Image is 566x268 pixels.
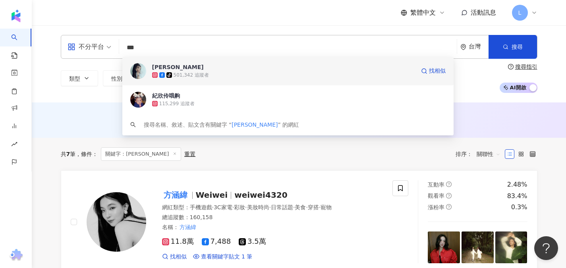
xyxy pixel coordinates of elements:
span: 查看關鍵字貼文 1 筆 [201,253,253,261]
span: 美食 [295,204,306,210]
div: 搜尋指引 [515,64,537,70]
span: 名稱 ： [162,223,198,231]
iframe: Help Scout Beacon - Open [534,236,558,260]
div: 不分平台 [68,40,104,53]
span: 關聯性 [477,148,500,160]
span: · [293,204,295,210]
span: 7 [66,151,70,157]
span: 3.5萬 [239,237,266,246]
span: 日常話題 [271,204,293,210]
span: 7,488 [202,237,231,246]
img: post-image [428,231,460,264]
span: 3C家電 [214,204,232,210]
span: 觀看率 [428,193,444,199]
img: KOL Avatar [130,92,146,108]
div: 總追蹤數 ： 160,158 [162,214,383,222]
span: search [130,122,136,127]
span: environment [460,44,466,50]
span: · [319,204,321,210]
span: 性別 [111,75,122,82]
span: · [232,204,234,210]
span: question-circle [446,193,452,199]
img: logo icon [10,10,22,22]
span: [PERSON_NAME] [232,121,278,128]
span: · [306,204,307,210]
img: post-image [462,231,494,264]
span: 美妝時尚 [247,204,269,210]
span: appstore [68,43,75,51]
div: 台灣 [469,43,489,50]
div: 115,299 追蹤者 [159,100,195,107]
span: 活動訊息 [471,9,496,16]
div: 501,342 追蹤者 [174,72,209,79]
span: 關鍵字：[PERSON_NAME] [101,147,181,161]
mark: 方涵緯 [179,223,198,231]
span: 搜尋 [512,44,523,50]
div: 網紅類型 ： [162,204,383,212]
div: 0.3% [511,203,527,212]
span: 手機遊戲 [190,204,212,210]
div: 排序： [456,148,505,160]
span: 繁體中文 [410,8,436,17]
span: 互動率 [428,181,444,188]
span: 條件 ： [75,151,98,157]
img: post-image [495,231,527,264]
button: 類型 [61,70,98,86]
span: 找相似 [170,253,187,261]
div: 2.48% [507,180,527,189]
span: question-circle [508,64,514,69]
div: 重置 [184,151,195,157]
span: 11.8萬 [162,237,194,246]
div: 83.4% [507,192,527,201]
a: search [11,29,27,60]
img: KOL Avatar [87,192,146,252]
a: 找相似 [162,253,187,261]
span: weiwei4320 [234,190,287,200]
span: · [269,204,271,210]
button: 性別 [103,70,140,86]
span: 寵物 [321,204,332,210]
span: rise [11,136,17,154]
a: 查看關鍵字貼文 1 筆 [193,253,253,261]
a: 找相似 [421,63,446,79]
span: question-circle [446,181,452,187]
div: 共 筆 [61,151,76,157]
span: · [212,204,214,210]
span: 穿搭 [308,204,319,210]
mark: 方涵緯 [162,189,189,201]
span: L [518,8,522,17]
span: Weiwei [196,190,228,200]
span: 彩妝 [234,204,245,210]
div: 搜尋名稱、敘述、貼文含有關鍵字 “ ” 的網紅 [144,120,299,129]
button: 搜尋 [489,35,537,59]
img: KOL Avatar [130,63,146,79]
div: [PERSON_NAME] [152,63,204,71]
span: 漲粉率 [428,204,444,210]
span: · [245,204,247,210]
img: chrome extension [8,249,24,262]
span: question-circle [446,204,452,210]
span: 類型 [69,75,80,82]
div: 紀欣伶哦齁 [152,92,180,100]
span: 找相似 [429,67,446,75]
